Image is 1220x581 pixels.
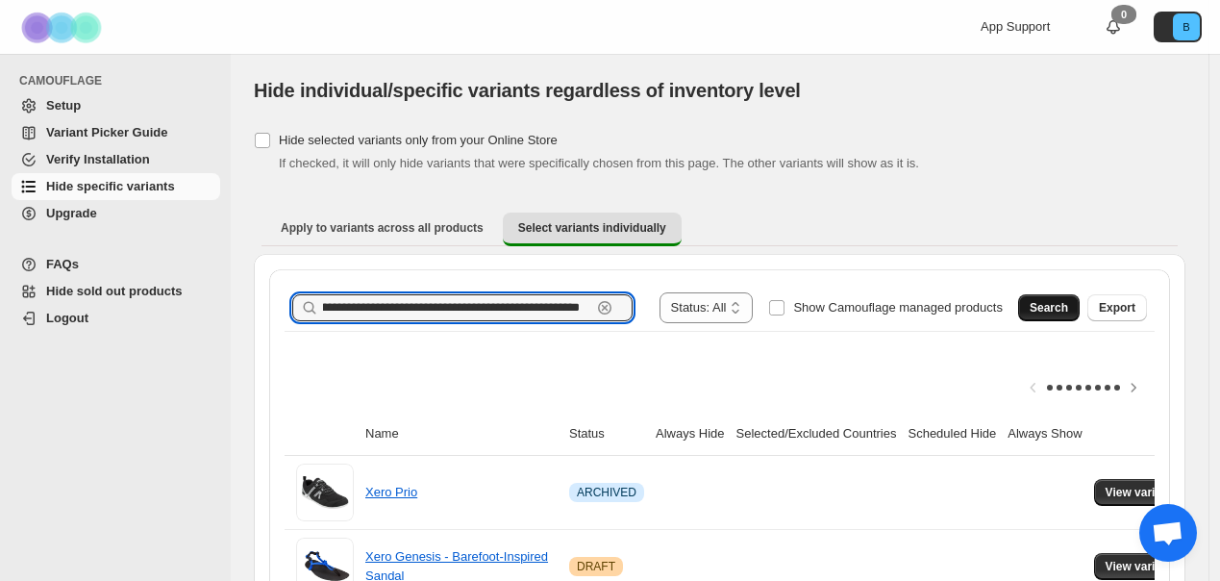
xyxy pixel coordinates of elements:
th: Status [563,413,650,456]
a: Hide sold out products [12,278,220,305]
span: Verify Installation [46,152,150,166]
th: Always Hide [650,413,731,456]
span: Logout [46,311,88,325]
button: View variants [1094,479,1191,506]
th: Always Show [1002,413,1087,456]
a: Verify Installation [12,146,220,173]
span: Setup [46,98,81,113]
button: Select variants individually [503,213,682,246]
span: Hide sold out products [46,284,183,298]
span: If checked, it will only hide variants that were specifically chosen from this page. The other va... [279,156,919,170]
span: Upgrade [46,206,97,220]
text: B [1183,21,1189,33]
span: CAMOUFLAGE [19,73,221,88]
span: App Support [981,19,1050,34]
span: Select variants individually [518,220,666,236]
span: ARCHIVED [577,485,636,500]
a: Xero Prio [365,485,417,499]
a: Hide specific variants [12,173,220,200]
button: Apply to variants across all products [265,213,499,243]
button: Clear [595,298,614,317]
a: Upgrade [12,200,220,227]
a: Setup [12,92,220,119]
span: FAQs [46,257,79,271]
span: Hide individual/specific variants regardless of inventory level [254,80,801,101]
span: View variants [1106,559,1180,574]
th: Name [360,413,563,456]
span: Avatar with initials B [1173,13,1200,40]
div: 0 [1111,5,1136,24]
button: Scroll table right one column [1120,374,1147,401]
span: Variant Picker Guide [46,125,167,139]
button: Export [1087,294,1147,321]
th: Scheduled Hide [902,413,1002,456]
a: Open chat [1139,504,1197,562]
span: Show Camouflage managed products [793,300,1003,315]
img: Camouflage [15,1,112,54]
span: DRAFT [577,559,615,574]
span: Search [1030,300,1068,316]
span: View variants [1106,485,1180,500]
a: 0 [1104,17,1123,37]
button: Avatar with initials B [1154,12,1202,42]
span: Apply to variants across all products [281,220,484,236]
a: Logout [12,305,220,332]
span: Export [1099,300,1135,316]
button: View variants [1094,553,1191,580]
span: Hide specific variants [46,179,175,193]
a: FAQs [12,251,220,278]
button: Search [1018,294,1080,321]
a: Variant Picker Guide [12,119,220,146]
th: Selected/Excluded Countries [731,413,903,456]
span: Hide selected variants only from your Online Store [279,133,558,147]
